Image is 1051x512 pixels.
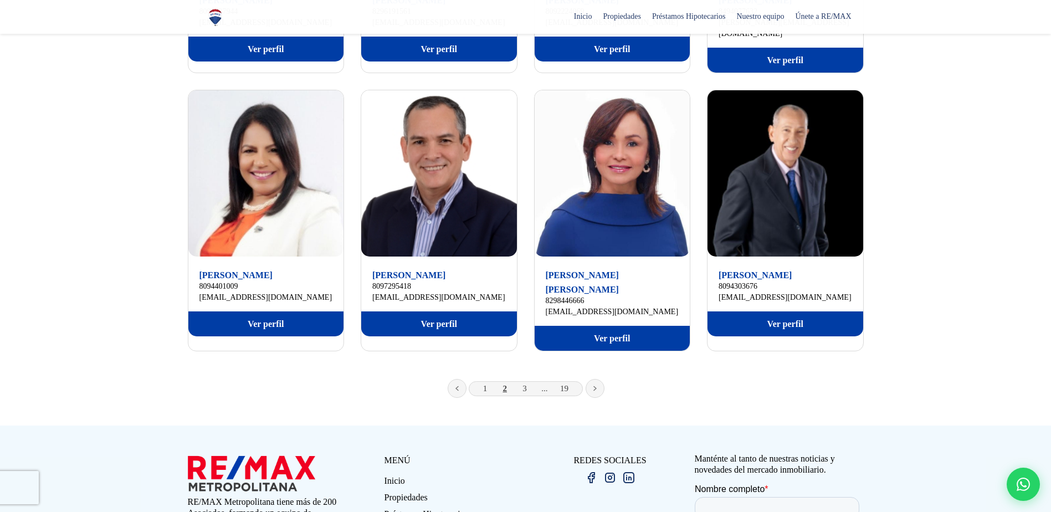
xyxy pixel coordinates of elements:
a: 1 [483,384,488,393]
a: [PERSON_NAME] [372,270,445,280]
p: REDES SOCIALES [526,453,695,467]
a: [PERSON_NAME] [199,270,273,280]
span: Únete a RE/MAX [789,8,857,25]
img: Augusto Gutierrez [361,90,517,257]
a: [PERSON_NAME] [719,270,792,280]
span: Propiedades [597,8,646,25]
a: [EMAIL_ADDRESS][DOMAIN_NAME] [546,306,679,318]
a: Ver perfil [707,311,863,336]
img: Logo de REMAX [206,8,225,27]
a: Ver perfil [188,37,344,62]
img: Asilde Marinez [188,90,344,257]
a: Ver perfil [707,48,863,73]
a: Ver perfil [361,37,517,62]
a: Ver perfil [535,37,690,62]
img: linkedin.png [622,471,635,484]
a: Ver perfil [535,326,690,351]
img: Benjamin Urbaez [707,90,863,257]
img: instagram.png [603,471,617,484]
a: 8094303676 [719,281,852,292]
a: 3 [522,384,527,393]
a: 19 [560,384,568,393]
a: [EMAIL_ADDRESS][DOMAIN_NAME] [372,292,506,303]
img: remax metropolitana logo [188,453,315,494]
img: Aurelia Betania González De Molina [535,90,690,257]
p: Manténte al tanto de nuestras noticias y novedades del mercado inmobiliario. [695,453,864,475]
span: Nuestro equipo [731,8,789,25]
p: MENÚ [384,453,526,467]
span: Préstamos Hipotecarios [647,8,731,25]
span: Inicio [568,8,598,25]
a: 8298446666 [546,295,679,306]
a: Inicio [384,475,526,492]
a: Propiedades [384,492,526,509]
a: ... [541,384,547,393]
a: 8097295418 [372,281,506,292]
a: Ver perfil [188,311,344,336]
a: [EMAIL_ADDRESS][DOMAIN_NAME] [719,292,852,303]
a: 2 [503,384,507,393]
a: [PERSON_NAME] [PERSON_NAME] [546,270,619,294]
img: facebook.png [585,471,598,484]
a: [EMAIL_ADDRESS][DOMAIN_NAME] [199,292,333,303]
a: 8094401009 [199,281,333,292]
a: Ver perfil [361,311,517,336]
